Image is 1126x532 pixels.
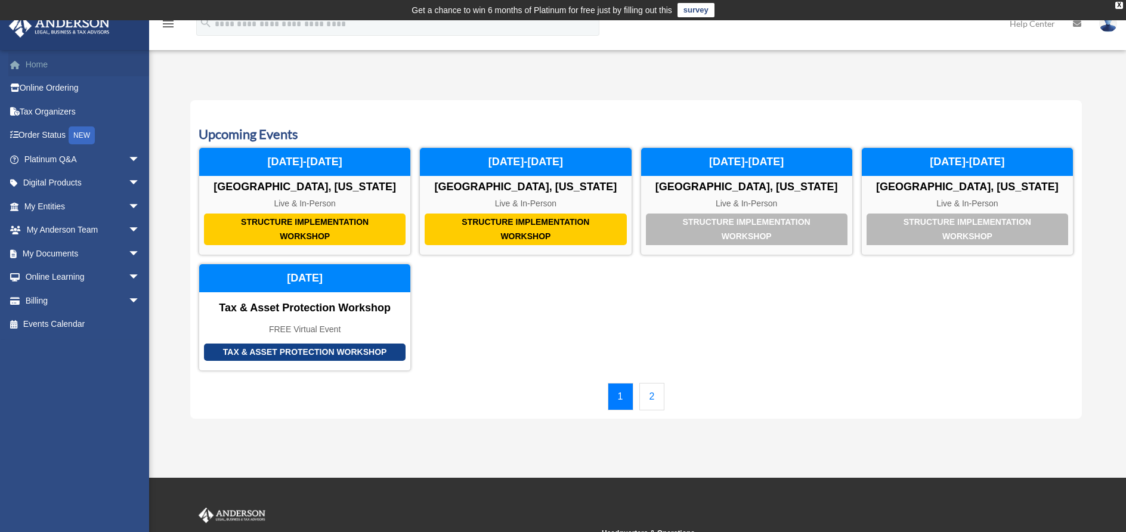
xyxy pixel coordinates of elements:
[1099,15,1117,32] img: User Pic
[678,3,714,17] a: survey
[128,218,152,243] span: arrow_drop_down
[128,242,152,266] span: arrow_drop_down
[641,199,852,209] div: Live & In-Person
[204,344,406,361] div: Tax & Asset Protection Workshop
[8,76,158,100] a: Online Ordering
[8,289,158,313] a: Billingarrow_drop_down
[867,214,1068,245] div: Structure Implementation Workshop
[420,181,631,194] div: [GEOGRAPHIC_DATA], [US_STATE]
[196,508,268,523] img: Anderson Advisors Platinum Portal
[199,181,410,194] div: [GEOGRAPHIC_DATA], [US_STATE]
[862,181,1073,194] div: [GEOGRAPHIC_DATA], [US_STATE]
[8,265,158,289] a: Online Learningarrow_drop_down
[608,383,633,410] a: 1
[199,264,410,293] div: [DATE]
[128,289,152,313] span: arrow_drop_down
[161,17,175,31] i: menu
[199,199,410,209] div: Live & In-Person
[8,100,158,123] a: Tax Organizers
[639,383,665,410] a: 2
[8,242,158,265] a: My Documentsarrow_drop_down
[199,16,212,29] i: search
[199,302,410,315] div: Tax & Asset Protection Workshop
[161,21,175,31] a: menu
[8,194,158,218] a: My Entitiesarrow_drop_down
[641,181,852,194] div: [GEOGRAPHIC_DATA], [US_STATE]
[128,265,152,290] span: arrow_drop_down
[199,264,411,371] a: Tax & Asset Protection Workshop Tax & Asset Protection Workshop FREE Virtual Event [DATE]
[5,14,113,38] img: Anderson Advisors Platinum Portal
[646,214,847,245] div: Structure Implementation Workshop
[199,147,411,255] a: Structure Implementation Workshop [GEOGRAPHIC_DATA], [US_STATE] Live & In-Person [DATE]-[DATE]
[8,313,152,336] a: Events Calendar
[8,52,158,76] a: Home
[412,3,672,17] div: Get a chance to win 6 months of Platinum for free just by filling out this
[128,171,152,196] span: arrow_drop_down
[1115,2,1123,9] div: close
[862,148,1073,177] div: [DATE]-[DATE]
[425,214,626,245] div: Structure Implementation Workshop
[861,147,1074,255] a: Structure Implementation Workshop [GEOGRAPHIC_DATA], [US_STATE] Live & In-Person [DATE]-[DATE]
[199,324,410,335] div: FREE Virtual Event
[862,199,1073,209] div: Live & In-Person
[128,194,152,219] span: arrow_drop_down
[69,126,95,144] div: NEW
[8,123,158,148] a: Order StatusNEW
[420,199,631,209] div: Live & In-Person
[420,148,631,177] div: [DATE]-[DATE]
[204,214,406,245] div: Structure Implementation Workshop
[8,218,158,242] a: My Anderson Teamarrow_drop_down
[128,147,152,172] span: arrow_drop_down
[641,147,853,255] a: Structure Implementation Workshop [GEOGRAPHIC_DATA], [US_STATE] Live & In-Person [DATE]-[DATE]
[199,148,410,177] div: [DATE]-[DATE]
[8,147,158,171] a: Platinum Q&Aarrow_drop_down
[199,125,1074,144] h3: Upcoming Events
[8,171,158,195] a: Digital Productsarrow_drop_down
[419,147,632,255] a: Structure Implementation Workshop [GEOGRAPHIC_DATA], [US_STATE] Live & In-Person [DATE]-[DATE]
[641,148,852,177] div: [DATE]-[DATE]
